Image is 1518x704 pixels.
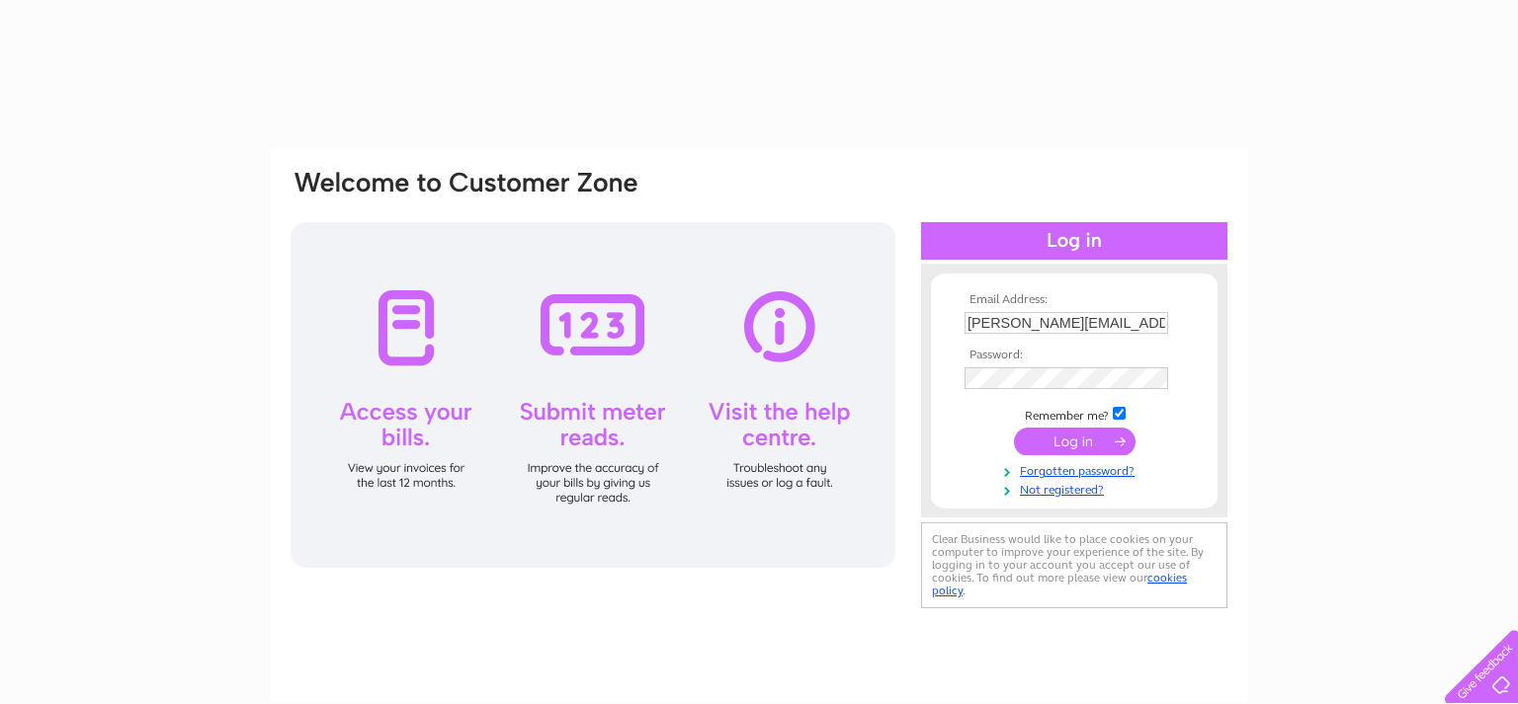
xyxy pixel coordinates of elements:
div: Clear Business would like to place cookies on your computer to improve your experience of the sit... [921,522,1227,608]
input: Submit [1014,428,1136,455]
a: Not registered? [965,479,1189,498]
th: Password: [960,349,1189,362]
a: Forgotten password? [965,460,1189,479]
th: Email Address: [960,293,1189,307]
a: cookies policy [932,571,1187,597]
td: Remember me? [960,404,1189,424]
